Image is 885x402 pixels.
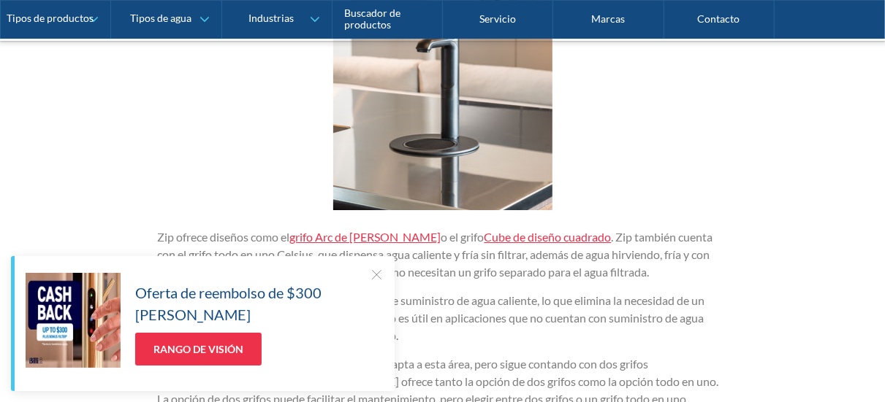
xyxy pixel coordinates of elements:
[135,333,262,366] a: Rango de visión
[26,273,121,368] img: Oferta de reembolso de $300 de Billi
[153,343,243,355] font: Rango de visión
[158,230,290,244] font: Zip ofrece diseños como el
[135,284,322,323] font: Oferta de reembolso de $300 [PERSON_NAME]
[485,230,612,244] a: Cube de diseño cuadrado
[290,230,441,244] a: grifo Arc de [PERSON_NAME]
[158,293,705,342] font: Ambas marcas ofrecen un sistema con opción de suministro de agua caliente, lo que elimina la nece...
[441,230,485,244] font: o el grifo
[158,230,713,279] font: . Zip también cuenta con el grifo todo en uno Celsius, que dispensa agua caliente y fría sin filt...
